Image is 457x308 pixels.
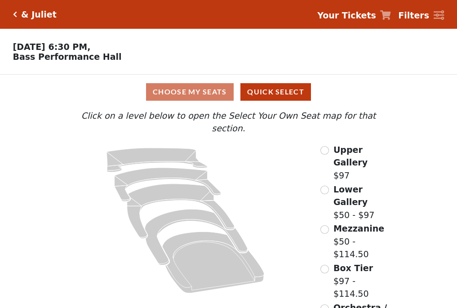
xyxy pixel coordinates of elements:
[333,223,384,233] span: Mezzanine
[13,11,17,18] a: Click here to go back to filters
[333,143,394,182] label: $97
[21,9,57,20] h5: & Juliet
[333,145,368,168] span: Upper Gallery
[115,168,221,201] path: Lower Gallery - Seats Available: 72
[240,83,311,101] button: Quick Select
[317,9,391,22] a: Your Tickets
[333,184,368,207] span: Lower Gallery
[163,232,265,293] path: Orchestra / Parterre Circle - Seats Available: 34
[398,9,444,22] a: Filters
[333,183,394,222] label: $50 - $97
[63,109,393,135] p: Click on a level below to open the Select Your Own Seat map for that section.
[317,10,376,20] strong: Your Tickets
[333,222,394,261] label: $50 - $114.50
[333,262,394,300] label: $97 - $114.50
[107,148,208,172] path: Upper Gallery - Seats Available: 313
[398,10,429,20] strong: Filters
[333,263,373,273] span: Box Tier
